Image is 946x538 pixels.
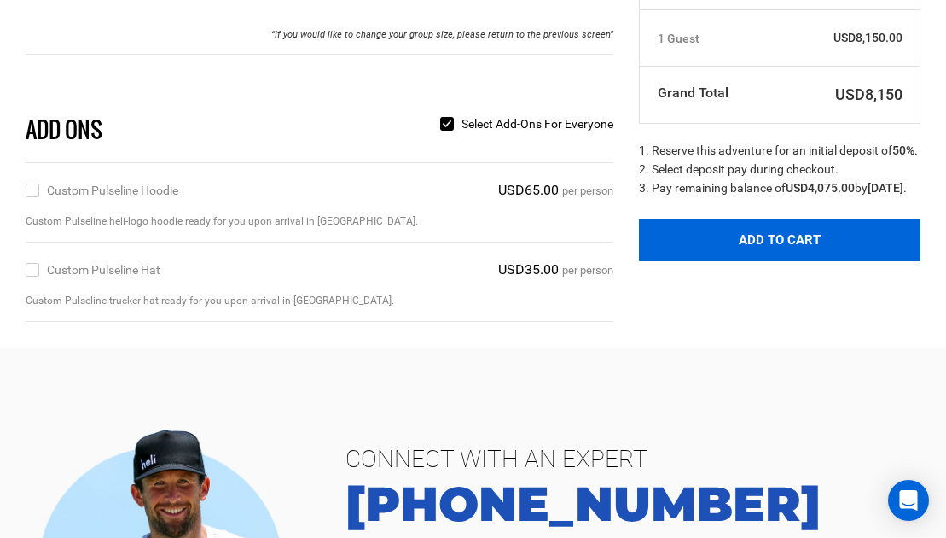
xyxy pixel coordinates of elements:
[13,114,371,145] div: Add ons
[562,264,613,277] span: per person
[26,294,613,308] div: Custom Pulseline trucker hat ready for you upon arrival in [GEOGRAPHIC_DATA].
[658,30,699,47] span: 1 Guest
[26,214,613,229] div: Custom Pulseline heli-logo hoodie ready for you upon arrival in [GEOGRAPHIC_DATA].
[786,181,855,195] b: USD4,075.00
[639,219,920,261] button: Add to Cart
[26,181,178,200] label: Custom Pulseline Hoodie
[892,143,914,157] b: 50%
[498,182,559,198] span: USD65.00
[562,184,613,197] span: per person
[333,480,920,528] a: [PHONE_NUMBER]
[26,260,160,279] label: Custom Pulseline Hat
[639,141,920,160] div: 1. Reserve this adventure for an initial deposit of .
[868,181,903,195] b: [DATE]
[770,29,902,46] span: USD8,150.00
[658,85,728,101] b: Grand Total
[333,439,920,480] span: CONNECT WITH AN EXPERT
[770,84,902,106] span: USD8,150
[888,480,929,521] div: Open Intercom Messenger
[498,261,559,278] span: USD35.00
[498,182,613,198] a: USD65.00 per person
[639,160,920,178] div: 2. Select deposit pay during checkout.
[498,261,613,278] a: USD35.00 per person
[639,178,920,197] div: 3. Pay remaining balance of by .
[26,28,613,42] p: “If you would like to change your group size, please return to the previous screen”
[440,114,613,133] label: Select add-ons for everyone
